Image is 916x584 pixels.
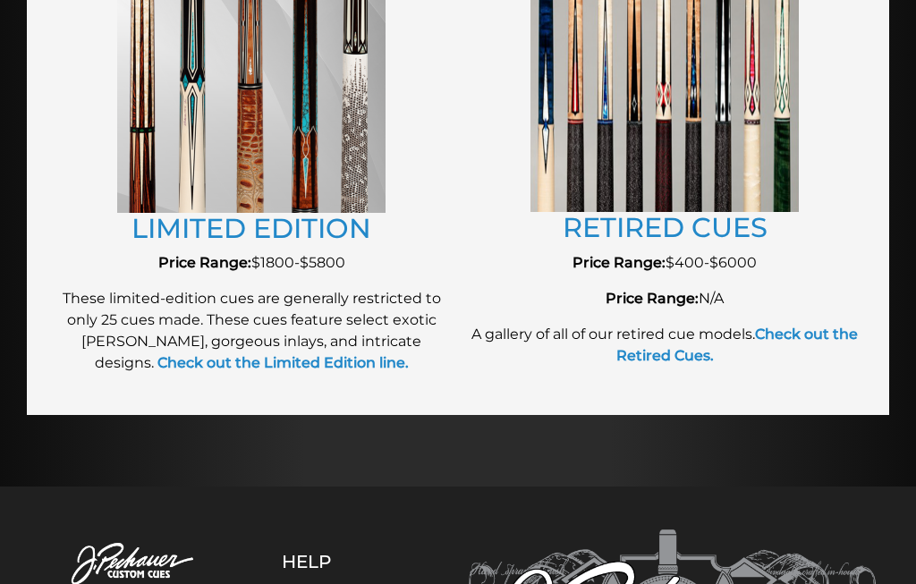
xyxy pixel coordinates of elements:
[467,325,862,368] p: A gallery of all of our retired cue models.
[54,253,449,275] p: $1800-$5800
[467,253,862,275] p: $400-$6000
[563,212,768,245] a: RETIRED CUES
[54,289,449,375] p: These limited-edition cues are generally restricted to only 25 cues made. These cues feature sele...
[131,213,371,246] a: LIMITED EDITION
[467,289,862,310] p: N/A
[157,355,409,372] strong: Check out the Limited Edition line.
[606,291,699,308] strong: Price Range:
[616,326,859,365] a: Check out the Retired Cues.
[154,355,409,372] a: Check out the Limited Edition line.
[282,552,420,573] h5: Help
[572,255,666,272] strong: Price Range:
[158,255,251,272] strong: Price Range:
